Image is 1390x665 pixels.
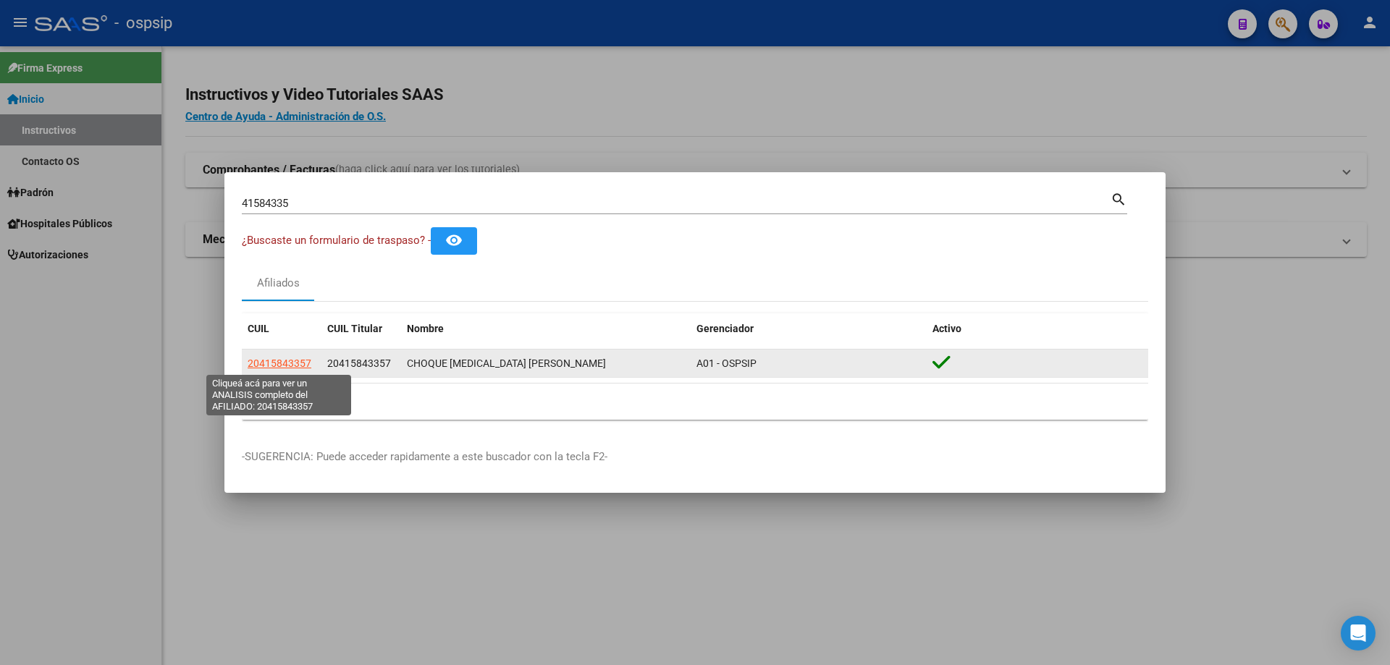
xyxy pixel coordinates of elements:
span: CUIL [248,323,269,334]
span: Gerenciador [696,323,754,334]
span: ¿Buscaste un formulario de traspaso? - [242,234,431,247]
datatable-header-cell: Nombre [401,313,691,344]
div: 1 total [242,384,1148,420]
datatable-header-cell: CUIL Titular [321,313,401,344]
span: 20415843357 [327,357,391,369]
div: CHOQUE [MEDICAL_DATA] [PERSON_NAME] [407,355,685,372]
span: 20415843357 [248,357,311,369]
datatable-header-cell: CUIL [242,313,321,344]
div: Open Intercom Messenger [1341,616,1376,651]
datatable-header-cell: Gerenciador [691,313,927,344]
span: A01 - OSPSIP [696,357,757,369]
p: -SUGERENCIA: Puede acceder rapidamente a este buscador con la tecla F2- [242,449,1148,465]
span: CUIL Titular [327,323,382,334]
div: Afiliados [257,275,300,292]
mat-icon: search [1111,190,1127,207]
span: Activo [932,323,961,334]
span: Nombre [407,323,444,334]
datatable-header-cell: Activo [927,313,1148,344]
mat-icon: remove_red_eye [445,232,463,249]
